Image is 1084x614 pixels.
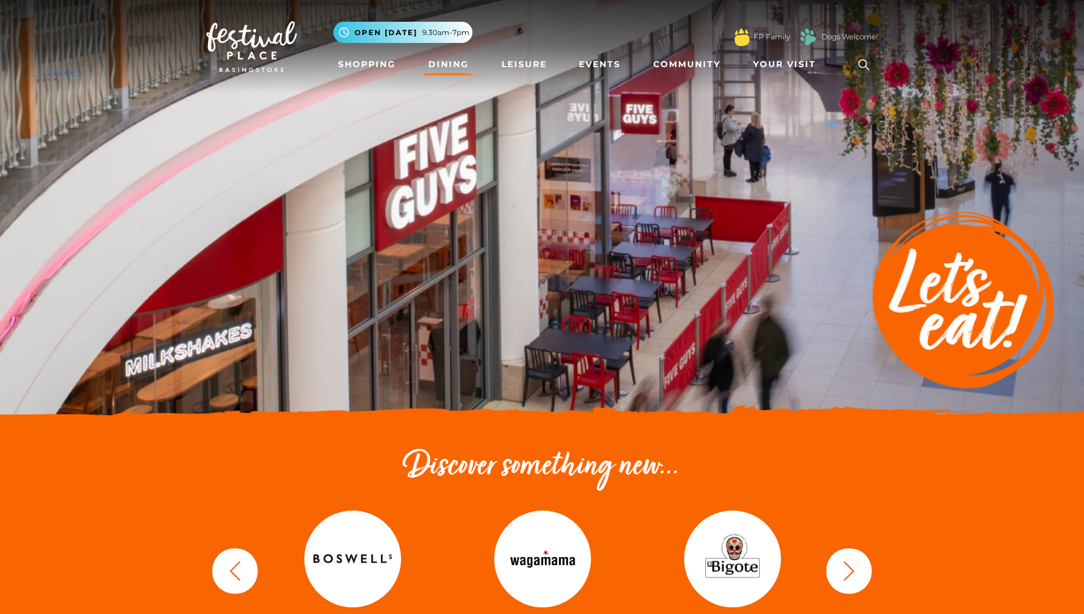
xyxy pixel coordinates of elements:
[423,53,474,76] a: Dining
[821,31,878,42] a: Dogs Welcome!
[574,53,625,76] a: Events
[354,27,417,38] span: Open [DATE]
[333,22,472,43] button: Open [DATE] 9.30am-7pm
[754,31,790,42] a: FP Family
[206,21,297,72] img: Festival Place Logo
[648,53,725,76] a: Community
[422,27,469,38] span: 9.30am-7pm
[753,58,816,71] span: Your Visit
[206,448,878,486] h2: Discover something new...
[497,53,552,76] a: Leisure
[333,53,400,76] a: Shopping
[748,53,827,76] a: Your Visit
